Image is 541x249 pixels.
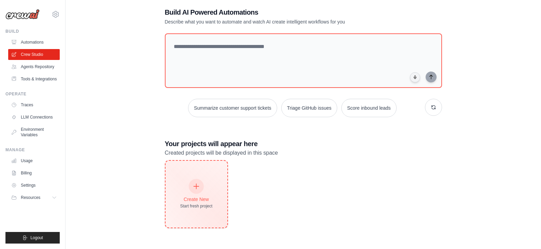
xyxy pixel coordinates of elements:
button: Summarize customer support tickets [188,99,277,117]
p: Created projects will be displayed in this space [165,149,442,157]
img: Logo [5,9,40,19]
button: Triage GitHub issues [281,99,337,117]
div: Create New [180,196,213,203]
a: Tools & Integrations [8,74,60,84]
button: Click to speak your automation idea [410,72,420,82]
a: Settings [8,180,60,191]
span: Resources [21,195,40,200]
button: Get new suggestions [425,99,442,116]
a: Environment Variables [8,124,60,140]
a: Agents Repository [8,61,60,72]
div: Build [5,29,60,34]
a: Billing [8,168,60,178]
a: LLM Connections [8,112,60,123]
button: Resources [8,192,60,203]
h1: Build AI Powered Automations [165,7,394,17]
p: Describe what you want to automate and watch AI create intelligent workflows for you [165,18,394,25]
a: Automations [8,37,60,48]
div: Manage [5,147,60,153]
span: Logout [30,235,43,240]
div: Operate [5,91,60,97]
a: Crew Studio [8,49,60,60]
a: Traces [8,99,60,110]
a: Usage [8,155,60,166]
div: Start fresh project [180,203,213,209]
h3: Your projects will appear here [165,139,442,149]
button: Logout [5,232,60,244]
button: Score inbound leads [341,99,397,117]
